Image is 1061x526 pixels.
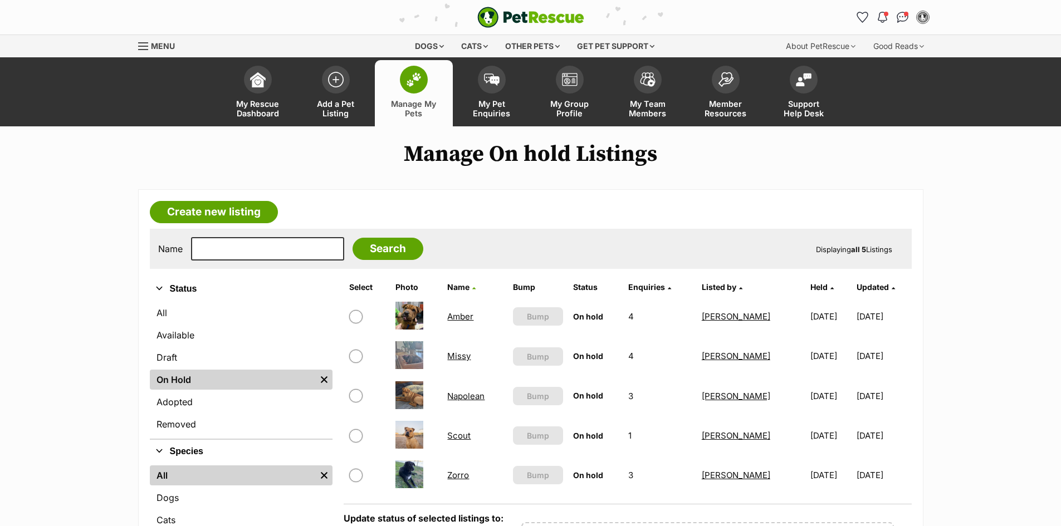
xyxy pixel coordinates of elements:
img: logo-e224e6f780fb5917bec1dbf3a21bbac754714ae5b6737aabdf751b685950b380.svg [477,7,584,28]
div: Good Reads [866,35,932,57]
span: translation missing: en.admin.listings.index.attributes.enquiries [628,282,665,292]
td: [DATE] [857,377,910,415]
img: group-profile-icon-3fa3cf56718a62981997c0bc7e787c4b2cf8bcc04b72c1350f741eb67cf2f40e.svg [562,73,578,86]
button: Bump [513,466,563,484]
span: Bump [527,311,549,322]
img: add-pet-listing-icon-0afa8454b4691262ce3f59096e99ab1cd57d4a30225e0717b998d2c9b9846f56.svg [328,72,344,87]
a: My Team Members [609,60,687,126]
a: Adopted [150,392,333,412]
img: manage-my-pets-icon-02211641906a0b7f246fdf0571729dbe1e7629f14944591b6c1af311fb30b64b.svg [406,72,422,87]
div: Other pets [497,35,568,57]
a: Held [810,282,834,292]
td: [DATE] [806,416,855,455]
span: My Pet Enquiries [467,99,517,118]
img: pet-enquiries-icon-7e3ad2cf08bfb03b45e93fb7055b45f3efa6380592205ae92323e6603595dc1f.svg [484,73,500,86]
a: Remove filter [316,465,333,485]
a: Menu [138,35,183,55]
img: Scout [395,421,423,449]
div: Cats [453,35,496,57]
button: Bump [513,347,563,366]
span: On hold [573,470,603,480]
a: Conversations [894,8,912,26]
th: Status [569,278,623,296]
a: [PERSON_NAME] [702,351,770,361]
a: [PERSON_NAME] [702,430,770,441]
div: Status [150,301,333,439]
a: Missy [447,351,471,361]
a: Zorro [447,470,469,480]
a: Scout [447,430,471,441]
span: Bump [527,390,549,402]
img: member-resources-icon-8e73f808a243e03378d46382f2149f9095a855e16c252ad45f914b54edf8863c.svg [718,72,734,87]
td: [DATE] [857,416,910,455]
button: Species [150,444,333,459]
th: Select [345,278,390,296]
span: Support Help Desk [779,99,829,118]
td: [DATE] [857,456,910,494]
img: dashboard-icon-eb2f2d2d3e046f16d808141f083e7271f6b2e854fb5c12c21221c1fb7104beca.svg [250,72,266,87]
img: Lorraine Saunders profile pic [917,12,928,23]
img: help-desk-icon-fdf02630f3aa405de69fd3d07c3f3aa587a6932b1a1747fa1d2bba05be0121f9.svg [796,73,811,86]
span: On hold [573,351,603,361]
a: Updated [857,282,895,292]
a: PetRescue [477,7,584,28]
button: My account [914,8,932,26]
a: All [150,465,316,485]
label: Name [158,244,183,254]
button: Bump [513,307,563,326]
a: Remove filter [316,370,333,390]
a: Amber [447,311,473,322]
a: Member Resources [687,60,765,126]
a: Name [447,282,476,292]
a: My Rescue Dashboard [219,60,297,126]
span: On hold [573,391,603,400]
span: Menu [151,41,175,51]
th: Bump [509,278,568,296]
a: On Hold [150,370,316,390]
a: All [150,303,333,323]
a: Enquiries [628,282,671,292]
a: Manage My Pets [375,60,453,126]
span: Name [447,282,470,292]
img: chat-41dd97257d64d25036548639549fe6c8038ab92f7586957e7f3b1b290dea8141.svg [897,12,908,23]
td: 4 [624,297,696,336]
span: Listed by [702,282,736,292]
div: Get pet support [569,35,662,57]
a: Listed by [702,282,742,292]
span: Updated [857,282,889,292]
span: On hold [573,312,603,321]
span: Bump [527,351,549,362]
span: On hold [573,431,603,440]
a: [PERSON_NAME] [702,470,770,480]
img: team-members-icon-5396bd8760b3fe7c0b43da4ab00e1e3bb1a5d9ba89233759b79545d2d3fc5d0d.svg [640,72,656,87]
div: About PetRescue [778,35,863,57]
td: 4 [624,337,696,375]
a: Removed [150,414,333,434]
a: Add a Pet Listing [297,60,375,126]
button: Bump [513,387,563,405]
td: [DATE] [857,297,910,336]
a: My Group Profile [531,60,609,126]
span: Held [810,282,828,292]
a: Create new listing [150,201,278,223]
button: Status [150,282,333,296]
img: notifications-46538b983faf8c2785f20acdc204bb7945ddae34d4c08c2a6579f10ce5e182be.svg [878,12,887,23]
a: Draft [150,347,333,367]
td: 3 [624,377,696,415]
strong: all 5 [851,245,866,254]
a: Dogs [150,488,333,508]
a: [PERSON_NAME] [702,311,770,322]
ul: Account quick links [854,8,932,26]
td: [DATE] [806,377,855,415]
input: Search [353,238,423,260]
div: Dogs [407,35,452,57]
button: Bump [513,426,563,445]
a: My Pet Enquiries [453,60,531,126]
a: Favourites [854,8,872,26]
span: Bump [527,430,549,441]
th: Photo [391,278,442,296]
a: [PERSON_NAME] [702,391,770,401]
span: My Team Members [623,99,673,118]
span: Member Resources [701,99,751,118]
td: [DATE] [806,456,855,494]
